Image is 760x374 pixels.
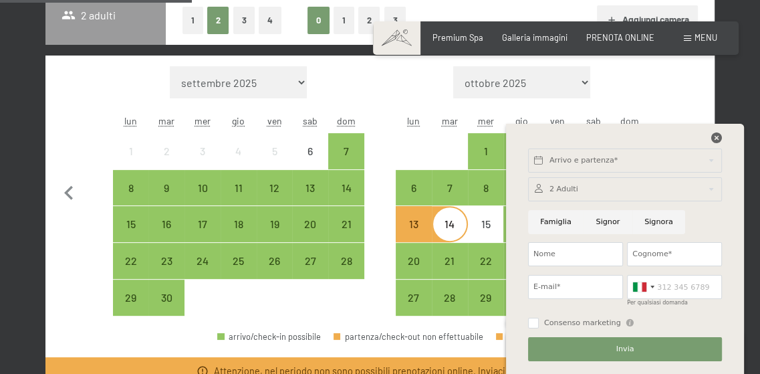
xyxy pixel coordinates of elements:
abbr: mercoledì [477,115,493,126]
div: 21 [433,256,467,289]
span: Galleria immagini [502,32,567,43]
abbr: sabato [586,115,601,126]
div: 23 [150,256,183,289]
div: Mon Oct 20 2025 [396,243,432,279]
div: arrivo/check-in possibile [503,133,539,169]
div: Fri Sep 19 2025 [257,206,293,242]
div: Mon Sep 08 2025 [113,170,149,206]
abbr: mercoledì [195,115,211,126]
abbr: lunedì [124,115,137,126]
button: 3 [233,7,255,34]
button: Aggiungi camera [597,5,698,35]
div: 6 [397,183,430,216]
div: arrivo/check-in possibile [217,333,321,341]
div: 2 [150,146,183,179]
div: Sun Sep 28 2025 [328,243,364,279]
abbr: venerdì [550,115,565,126]
div: arrivo/check-in possibile [257,243,293,279]
div: Tue Sep 02 2025 [148,133,184,169]
div: Mon Sep 29 2025 [113,280,149,316]
button: 2 [358,7,380,34]
div: arrivo/check-in possibile [221,206,257,242]
div: arrivo/check-in possibile [396,243,432,279]
button: Mese precedente [55,66,83,316]
div: selezione [496,333,543,341]
div: arrivo/check-in non effettuabile [257,133,293,169]
div: Thu Sep 18 2025 [221,206,257,242]
div: arrivo/check-in possibile [292,206,328,242]
abbr: sabato [303,115,318,126]
div: arrivo/check-in possibile [432,170,468,206]
div: arrivo/check-in possibile [432,243,468,279]
div: 1 [469,146,503,179]
div: arrivo/check-in possibile [292,170,328,206]
div: 24 [186,256,219,289]
abbr: domenica [337,115,356,126]
div: Thu Oct 23 2025 [503,243,539,279]
a: PRENOTA ONLINE [586,32,654,43]
div: arrivo/check-in possibile [113,170,149,206]
div: 23 [505,256,538,289]
div: 27 [397,292,430,326]
div: Fri Sep 12 2025 [257,170,293,206]
div: arrivo/check-in possibile [221,243,257,279]
div: Wed Oct 01 2025 [468,133,504,169]
div: arrivo/check-in possibile [184,243,221,279]
div: arrivo/check-in possibile [503,170,539,206]
div: arrivo/check-in possibile [396,206,432,242]
abbr: giovedì [515,115,528,126]
div: arrivo/check-in possibile [148,280,184,316]
div: Sat Sep 27 2025 [292,243,328,279]
div: Mon Sep 22 2025 [113,243,149,279]
div: 9 [150,183,183,216]
div: arrivo/check-in possibile [328,206,364,242]
a: Premium Spa [432,32,483,43]
div: arrivo/check-in non effettuabile [148,133,184,169]
div: arrivo/check-in possibile [468,170,504,206]
div: Mon Oct 06 2025 [396,170,432,206]
div: arrivo/check-in possibile [113,280,149,316]
div: arrivo/check-in non effettuabile [221,133,257,169]
div: arrivo/check-in non effettuabile [468,206,504,242]
div: Sat Sep 13 2025 [292,170,328,206]
div: Fri Sep 26 2025 [257,243,293,279]
div: arrivo/check-in possibile [113,243,149,279]
div: Sun Sep 07 2025 [328,133,364,169]
div: Mon Oct 27 2025 [396,280,432,316]
div: arrivo/check-in possibile [328,243,364,279]
div: 15 [114,219,148,252]
div: Wed Oct 08 2025 [468,170,504,206]
div: Sun Sep 21 2025 [328,206,364,242]
div: 12 [258,183,291,216]
div: Tue Sep 30 2025 [148,280,184,316]
div: Wed Sep 17 2025 [184,206,221,242]
span: Invia [616,344,634,355]
div: 16 [505,219,538,252]
div: 29 [114,292,148,326]
div: arrivo/check-in possibile [292,243,328,279]
div: 22 [469,256,503,289]
input: 312 345 6789 [627,275,722,299]
div: 20 [397,256,430,289]
div: Wed Oct 22 2025 [468,243,504,279]
div: arrivo/check-in non effettuabile [432,206,468,242]
abbr: giovedì [232,115,245,126]
span: 2 adulti [61,8,116,23]
div: 21 [330,219,363,252]
div: 14 [330,183,363,216]
span: Consenso marketing [544,318,621,329]
div: partenza/check-out non effettuabile [334,333,483,341]
div: 26 [258,256,291,289]
div: arrivo/check-in possibile [221,170,257,206]
div: arrivo/check-in possibile [184,206,221,242]
button: Mese successivo [677,66,705,316]
div: Thu Sep 11 2025 [221,170,257,206]
div: Wed Oct 29 2025 [468,280,504,316]
button: Invia [528,337,722,361]
div: 30 [505,292,538,326]
div: 13 [397,219,430,252]
div: Mon Oct 13 2025 [396,206,432,242]
div: Thu Oct 02 2025 [503,133,539,169]
div: 6 [293,146,327,179]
